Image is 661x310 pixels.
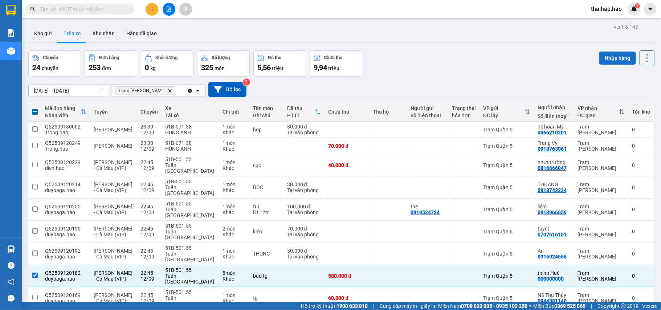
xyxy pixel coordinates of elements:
[8,262,15,269] span: question-circle
[165,251,216,262] div: Tuấn [GEOGRAPHIC_DATA]
[223,232,245,237] div: Khác
[89,63,101,72] span: 253
[411,209,440,215] div: 0919524734
[438,302,527,310] span: Miền Nam
[45,187,86,193] div: duybaga.hao
[102,65,111,71] span: đơn
[621,303,626,309] span: copyright
[165,267,216,273] div: 51B-501.55
[45,140,86,146] div: Q52509120249
[165,140,216,146] div: 51B-071.38
[223,124,245,130] div: 1 món
[223,292,245,298] div: 1 món
[223,159,245,165] div: 1 món
[538,130,567,135] div: 0366210201
[165,201,216,207] div: 51B-501.55
[168,89,172,93] svg: Delete
[324,55,343,60] div: Chưa thu
[45,209,86,215] div: duybaga.hao
[538,204,570,209] div: liêm
[94,248,132,260] span: [PERSON_NAME] - Cà Mau (VIP)
[380,302,436,310] span: Cung cấp máy in - giấy in:
[166,7,171,12] span: file-add
[118,88,165,94] span: Trạm Tắc Vân
[578,140,625,152] div: Trạm [PERSON_NAME]
[145,63,149,72] span: 0
[647,6,654,12] span: caret-down
[328,65,339,71] span: triệu
[140,140,158,146] div: 23:30
[574,102,628,122] th: Toggle SortBy
[538,298,567,304] div: 0944381140
[140,298,158,304] div: 12/09
[45,105,81,111] div: Mã đơn hàng
[99,55,119,60] div: Đơn hàng
[140,270,158,276] div: 22:45
[223,226,245,232] div: 2 món
[8,295,15,302] span: message
[253,204,280,209] div: tui
[140,292,158,298] div: 22:45
[257,63,271,72] span: 5,56
[253,113,280,118] div: Ghi chú
[94,159,132,171] span: [PERSON_NAME] - Cà Mau (VIP)
[215,65,225,71] span: món
[287,181,321,187] div: 30.000 đ
[287,113,315,118] div: HTTT
[599,52,636,65] button: Nhập hàng
[94,226,132,237] span: [PERSON_NAME] - Cà Mau (VIP)
[41,102,90,122] th: Toggle SortBy
[223,181,245,187] div: 1 món
[632,251,650,257] div: 0
[87,25,121,42] button: Kho nhận
[165,207,216,218] div: Tuấn [GEOGRAPHIC_DATA]
[483,143,530,149] div: Trạm Quận 5
[187,88,193,94] svg: Clear all
[243,78,250,86] sup: 3
[150,65,156,71] span: kg
[223,209,245,215] div: Khác
[253,229,280,234] div: kiên
[197,50,250,77] button: Số lượng325món
[6,5,16,16] img: logo-vxr
[483,162,530,168] div: Trạm Quận 5
[253,251,280,257] div: THÙNG
[7,47,15,55] img: warehouse-icon
[94,143,132,149] span: [PERSON_NAME]
[411,113,445,118] div: Số điện thoại
[632,184,650,190] div: 0
[328,109,366,115] div: Chưa thu
[223,130,245,135] div: Khác
[287,248,321,254] div: 30.000 đ
[529,305,531,307] span: ⚪️
[140,226,158,232] div: 22:45
[165,223,216,229] div: 51B-501.55
[42,65,58,71] span: chuyến
[328,143,366,149] div: 70.000 đ
[146,3,158,16] button: plus
[480,102,534,122] th: Toggle SortBy
[538,159,570,165] div: nhựt trường
[45,254,86,260] div: duybaga.hao
[45,113,81,118] div: Nhân viên
[538,292,570,298] div: NS Thu Thủy
[635,3,640,8] sup: 1
[165,105,216,111] div: Xe
[483,273,530,279] div: Trạm Quận 5
[32,63,40,72] span: 24
[7,29,15,37] img: solution-icon
[614,23,638,31] div: ver 1.8.143
[538,140,570,146] div: Trang Vy
[538,113,570,119] div: Số điện thoại
[578,159,625,171] div: Trạm [PERSON_NAME]
[45,248,86,254] div: Q52509120192
[538,124,570,130] div: nk hoàn Mỹ
[121,25,163,42] button: Hàng đã giao
[223,165,245,171] div: Khác
[140,130,158,135] div: 12/09
[165,184,216,196] div: Tuấn [GEOGRAPHIC_DATA]
[140,159,158,165] div: 22:45
[538,146,567,152] div: 0918763061
[45,165,86,171] div: dien.hao
[287,204,321,209] div: 100.000 đ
